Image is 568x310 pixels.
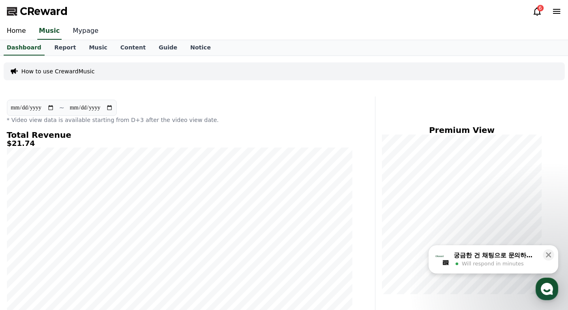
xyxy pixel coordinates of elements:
h4: Total Revenue [7,130,352,139]
span: Messages [67,255,91,262]
a: Home [0,23,32,40]
p: ~ [59,103,64,113]
a: Report [48,40,83,56]
p: * Video view data is available starting from D+3 after the video view date. [7,116,352,124]
span: Settings [120,255,140,261]
a: Home [2,243,54,263]
div: 6 [537,5,544,11]
span: Home [21,255,35,261]
a: Messages [54,243,105,263]
h5: $21.74 [7,139,352,148]
a: CReward [7,5,68,18]
a: Dashboard [4,40,45,56]
span: CReward [20,5,68,18]
a: 6 [532,6,542,16]
a: Guide [152,40,184,56]
a: Content [114,40,152,56]
a: Settings [105,243,156,263]
a: Music [82,40,114,56]
a: Notice [184,40,217,56]
a: Mypage [66,23,105,40]
a: Music [37,23,62,40]
h4: Premium View [382,126,542,135]
a: How to use CrewardMusic [21,67,95,75]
